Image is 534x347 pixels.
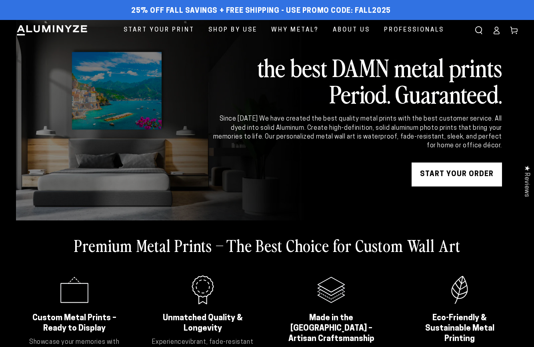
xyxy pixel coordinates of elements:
h2: the best DAMN metal prints Period. Guaranteed. [212,54,502,107]
span: Start Your Print [124,25,194,36]
h2: Eco-Friendly & Sustainable Metal Printing [412,313,508,344]
a: START YOUR Order [412,163,502,186]
span: 25% off FALL Savings + Free Shipping - Use Promo Code: FALL2025 [131,7,391,16]
img: Aluminyze [16,24,88,36]
a: Why Metal? [265,20,325,40]
h2: Made in the [GEOGRAPHIC_DATA] – Artisan Craftsmanship [283,313,380,344]
a: Start Your Print [118,20,200,40]
span: About Us [333,25,370,36]
span: Professionals [384,25,444,36]
summary: Search our site [470,22,488,39]
h2: Custom Metal Prints – Ready to Display [26,313,122,334]
span: Shop By Use [208,25,257,36]
h2: Premium Metal Prints – The Best Choice for Custom Wall Art [74,235,460,256]
a: Shop By Use [202,20,263,40]
div: Click to open Judge.me floating reviews tab [519,159,534,203]
span: Why Metal? [271,25,319,36]
div: Since [DATE] We have created the best quality metal prints with the best customer service. All dy... [212,115,502,151]
a: Professionals [378,20,450,40]
h2: Unmatched Quality & Longevity [154,313,251,334]
a: About Us [327,20,376,40]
